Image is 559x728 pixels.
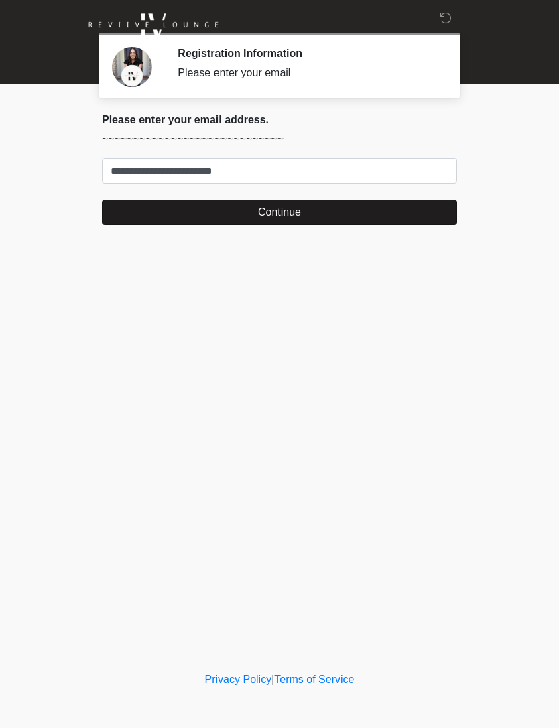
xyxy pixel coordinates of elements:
[102,131,457,147] p: ~~~~~~~~~~~~~~~~~~~~~~~~~~~~~
[102,200,457,225] button: Continue
[205,674,272,685] a: Privacy Policy
[271,674,274,685] a: |
[274,674,354,685] a: Terms of Service
[102,113,457,126] h2: Please enter your email address.
[178,47,437,60] h2: Registration Information
[178,65,437,81] div: Please enter your email
[88,10,219,40] img: Reviive Lounge Logo
[112,47,152,87] img: Agent Avatar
